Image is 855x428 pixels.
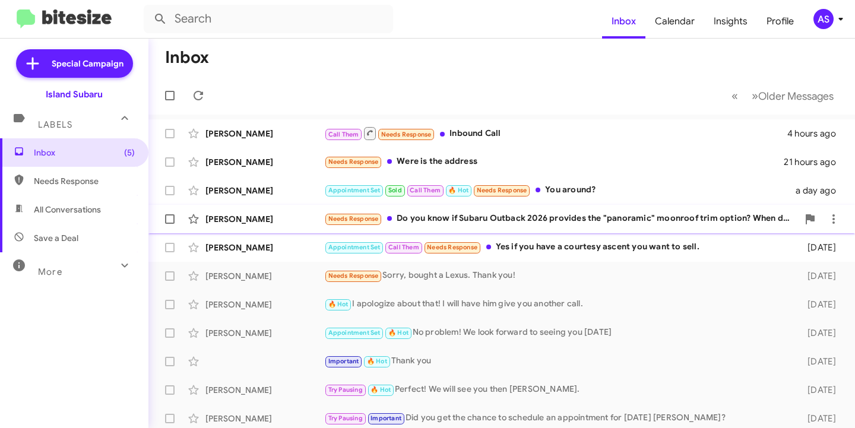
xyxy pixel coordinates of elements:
[16,49,133,78] a: Special Campaign
[328,272,379,280] span: Needs Response
[328,131,359,138] span: Call Them
[124,147,135,158] span: (5)
[803,9,842,29] button: AS
[731,88,738,103] span: «
[38,119,72,130] span: Labels
[724,84,745,108] button: Previous
[752,88,758,103] span: »
[794,299,845,310] div: [DATE]
[324,269,794,283] div: Sorry, bought a Lexus. Thank you!
[205,156,324,168] div: [PERSON_NAME]
[38,267,62,277] span: More
[205,213,324,225] div: [PERSON_NAME]
[324,354,794,368] div: Thank you
[477,186,527,194] span: Needs Response
[370,414,401,422] span: Important
[704,4,757,39] a: Insights
[381,131,432,138] span: Needs Response
[324,411,794,425] div: Did you get the chance to schedule an appointment for [DATE] [PERSON_NAME]?
[388,186,402,194] span: Sold
[794,270,845,282] div: [DATE]
[324,155,784,169] div: Were is the address
[794,185,845,196] div: a day ago
[328,186,381,194] span: Appointment Set
[324,326,794,340] div: No problem! We look forward to seeing you [DATE]
[205,270,324,282] div: [PERSON_NAME]
[328,158,379,166] span: Needs Response
[757,4,803,39] a: Profile
[645,4,704,39] a: Calendar
[367,357,387,365] span: 🔥 Hot
[784,156,845,168] div: 21 hours ago
[328,243,381,251] span: Appointment Set
[388,243,419,251] span: Call Them
[328,329,381,337] span: Appointment Set
[165,48,209,67] h1: Inbox
[46,88,103,100] div: Island Subaru
[448,186,468,194] span: 🔥 Hot
[745,84,841,108] button: Next
[794,242,845,253] div: [DATE]
[34,232,78,244] span: Save a Deal
[813,9,834,29] div: AS
[324,240,794,254] div: Yes if you have a courtesy ascent you want to sell.
[34,147,135,158] span: Inbox
[758,90,834,103] span: Older Messages
[205,299,324,310] div: [PERSON_NAME]
[328,386,363,394] span: Try Pausing
[144,5,393,33] input: Search
[794,356,845,367] div: [DATE]
[787,128,845,140] div: 4 hours ago
[205,242,324,253] div: [PERSON_NAME]
[324,183,794,197] div: You around?
[328,215,379,223] span: Needs Response
[52,58,123,69] span: Special Campaign
[388,329,408,337] span: 🔥 Hot
[794,384,845,396] div: [DATE]
[328,300,349,308] span: 🔥 Hot
[427,243,477,251] span: Needs Response
[205,128,324,140] div: [PERSON_NAME]
[328,414,363,422] span: Try Pausing
[794,327,845,339] div: [DATE]
[370,386,391,394] span: 🔥 Hot
[602,4,645,39] a: Inbox
[410,186,441,194] span: Call Them
[205,384,324,396] div: [PERSON_NAME]
[794,413,845,424] div: [DATE]
[205,413,324,424] div: [PERSON_NAME]
[34,204,101,215] span: All Conversations
[324,126,787,141] div: Inbound Call
[34,175,135,187] span: Needs Response
[324,212,798,226] div: Do you know if Subaru Outback 2026 provides the "panoramic" moonroof trim option? When do you exp...
[205,185,324,196] div: [PERSON_NAME]
[324,297,794,311] div: I apologize about that! I will have him give you another call.
[324,383,794,397] div: Perfect! We will see you then [PERSON_NAME].
[328,357,359,365] span: Important
[725,84,841,108] nav: Page navigation example
[205,327,324,339] div: [PERSON_NAME]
